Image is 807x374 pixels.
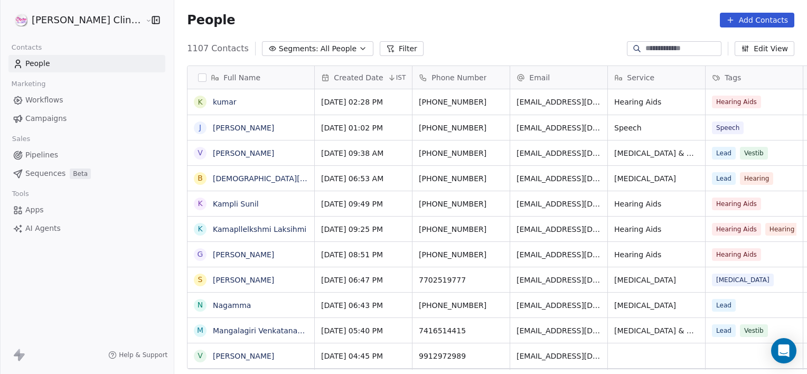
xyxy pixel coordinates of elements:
span: Email [529,72,550,83]
span: Hearing [765,223,799,236]
a: Kampli Sunil [213,200,259,208]
span: People [187,12,235,28]
span: Vestib [740,147,768,160]
a: Nagamma [213,301,251,310]
button: Filter [380,41,424,56]
a: Help & Support [108,351,167,359]
span: Speech [614,123,699,133]
div: k [198,97,203,108]
span: Lead [712,299,736,312]
span: [DATE] 04:45 PM [321,351,406,361]
span: [PHONE_NUMBER] [419,148,503,158]
span: Contacts [7,40,46,55]
span: Lead [712,147,736,160]
div: G [198,249,203,260]
span: [DATE] 09:38 AM [321,148,406,158]
span: Tags [725,72,741,83]
span: [DATE] 09:25 PM [321,224,406,235]
a: Workflows [8,91,165,109]
span: 7702519777 [419,275,503,285]
span: [EMAIL_ADDRESS][DOMAIN_NAME] [517,224,601,235]
span: Sequences [25,168,65,179]
span: [PHONE_NUMBER] [419,173,503,184]
div: Phone Number [412,66,510,89]
span: [PHONE_NUMBER] [419,199,503,209]
span: [MEDICAL_DATA] [614,300,699,311]
span: Hearing Aids [614,97,699,107]
a: Mangalagiri Venkatanarayana [213,326,323,335]
span: [DATE] 05:40 PM [321,325,406,336]
span: Hearing Aids [614,224,699,235]
span: 1107 Contacts [187,42,248,55]
span: Segments: [279,43,318,54]
a: [PERSON_NAME] [213,250,274,259]
div: Created DateIST [315,66,412,89]
span: [DATE] 06:53 AM [321,173,406,184]
span: AI Agents [25,223,61,234]
div: M [197,325,203,336]
span: Workflows [25,95,63,106]
span: [PHONE_NUMBER] [419,249,503,260]
span: [DATE] 01:02 PM [321,123,406,133]
span: [EMAIL_ADDRESS][DOMAIN_NAME] [517,173,601,184]
div: B [198,173,203,184]
span: Beta [70,169,91,179]
span: Help & Support [119,351,167,359]
a: [DEMOGRAPHIC_DATA][PERSON_NAME] [213,174,358,183]
span: [EMAIL_ADDRESS][DOMAIN_NAME] [517,123,601,133]
span: [DATE] 06:43 PM [321,300,406,311]
span: Hearing Aids [712,96,761,108]
span: [EMAIL_ADDRESS][DOMAIN_NAME] [517,275,601,285]
span: Lead [712,324,736,337]
span: [EMAIL_ADDRESS][DOMAIN_NAME] [517,300,601,311]
span: [PHONE_NUMBER] [419,300,503,311]
a: [PERSON_NAME] [213,276,274,284]
span: 9912972989 [419,351,503,361]
span: [PERSON_NAME] Clinic External [32,13,143,27]
span: Marketing [7,76,50,92]
div: N [198,300,203,311]
span: Service [627,72,654,83]
a: People [8,55,165,72]
span: IST [396,73,406,82]
span: Vestib [740,324,768,337]
a: SequencesBeta [8,165,165,182]
span: [MEDICAL_DATA] [614,275,699,285]
span: [DATE] 06:47 PM [321,275,406,285]
span: [EMAIL_ADDRESS][DOMAIN_NAME] [517,199,601,209]
span: Hearing Aids [712,198,761,210]
div: S [198,274,203,285]
a: [PERSON_NAME] [213,149,274,157]
div: K [198,223,203,235]
span: [DATE] 08:51 PM [321,249,406,260]
span: People [25,58,50,69]
div: Tags [706,66,803,89]
span: [EMAIL_ADDRESS][DOMAIN_NAME] [517,249,601,260]
div: Open Intercom Messenger [771,338,796,363]
span: Speech [712,121,744,134]
div: grid [187,89,315,370]
span: Apps [25,204,44,216]
span: Full Name [223,72,260,83]
button: Edit View [735,41,794,56]
span: 7416514415 [419,325,503,336]
div: V [198,147,203,158]
span: [PHONE_NUMBER] [419,123,503,133]
span: [EMAIL_ADDRESS][DOMAIN_NAME] [517,325,601,336]
span: [MEDICAL_DATA] [712,274,774,286]
span: [EMAIL_ADDRESS][DOMAIN_NAME] [517,351,601,361]
span: [EMAIL_ADDRESS][DOMAIN_NAME] [517,97,601,107]
div: Service [608,66,705,89]
span: Hearing Aids [614,199,699,209]
span: Hearing Aids [712,248,761,261]
span: [PHONE_NUMBER] [419,224,503,235]
a: Kamapllelkshmi Laksihmi [213,225,306,233]
span: Hearing [740,172,773,185]
div: K [198,198,203,209]
a: kumar [213,98,237,106]
span: All People [321,43,356,54]
span: Created Date [334,72,383,83]
a: Pipelines [8,146,165,164]
img: RASYA-Clinic%20Circle%20icon%20Transparent.png [15,14,27,26]
span: [DATE] 09:49 PM [321,199,406,209]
